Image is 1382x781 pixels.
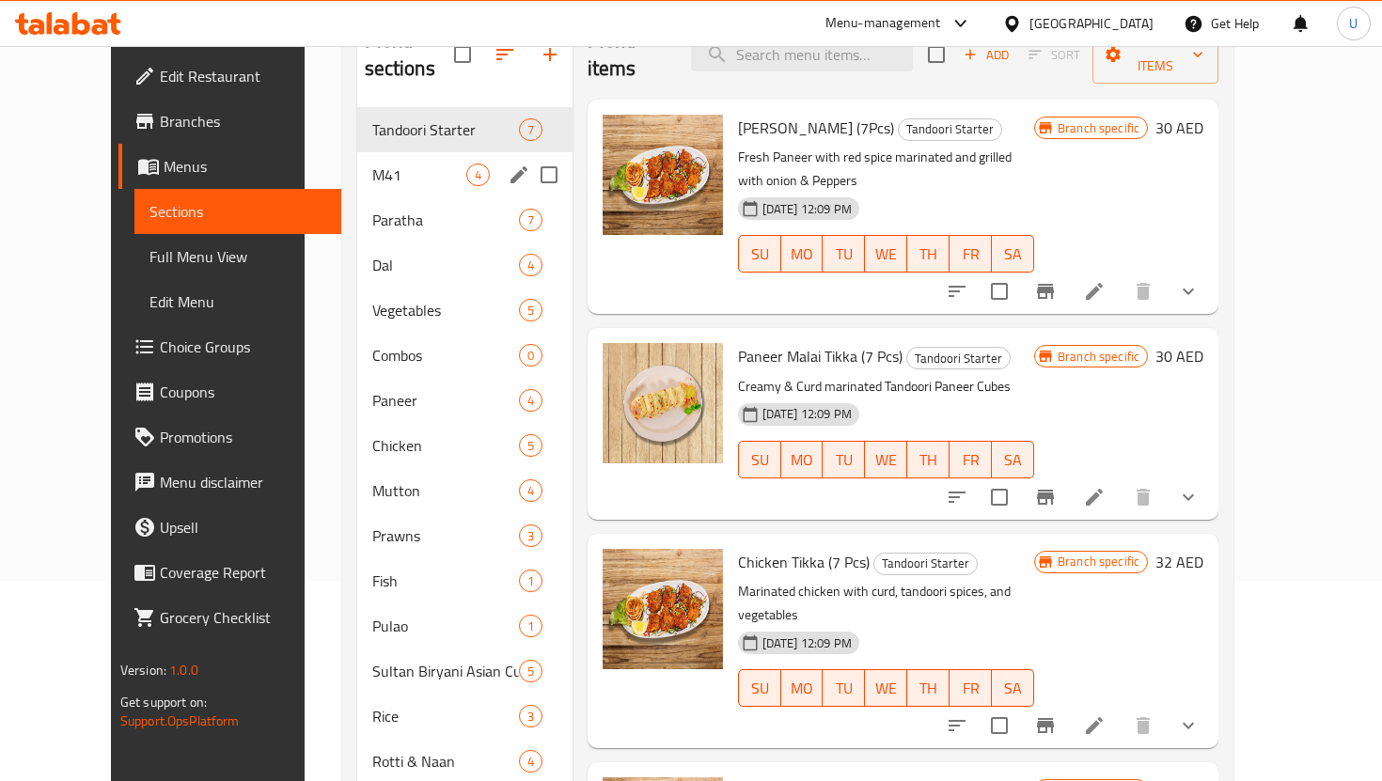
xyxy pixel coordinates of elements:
span: Select to update [980,272,1019,311]
span: Get support on: [120,690,207,714]
span: Menu disclaimer [160,471,326,493]
button: SU [738,669,781,707]
h2: Menu items [588,26,668,83]
span: Add item [956,40,1016,70]
span: Manage items [1107,31,1203,78]
div: [GEOGRAPHIC_DATA] [1029,13,1154,34]
span: Version: [120,658,166,682]
div: items [466,164,490,186]
div: items [519,524,542,547]
span: SU [746,446,774,474]
button: WE [865,235,907,273]
button: edit [505,161,533,189]
div: Prawns3 [357,513,573,558]
span: FR [957,446,984,474]
a: Edit menu item [1083,714,1106,737]
button: delete [1121,269,1166,314]
span: Tandoori Starter [372,118,519,141]
div: Tandoori Starter [873,553,978,575]
button: Branch-specific-item [1023,475,1068,520]
span: Mutton [372,479,519,502]
div: Paneer4 [357,378,573,423]
button: Branch-specific-item [1023,703,1068,748]
a: Choice Groups [118,324,341,369]
span: Dal [372,254,519,276]
span: Select all sections [443,35,482,74]
span: MO [789,675,816,702]
button: sort-choices [934,269,980,314]
span: MO [789,241,816,268]
p: Marinated chicken with curd, tandoori spices, and vegetables [738,580,1034,627]
span: Sections [149,200,326,223]
span: Branch specific [1050,119,1147,137]
span: Paneer [372,389,519,412]
span: Full Menu View [149,245,326,268]
div: Dal4 [357,242,573,288]
div: items [519,299,542,321]
button: delete [1121,703,1166,748]
div: Combos0 [357,333,573,378]
span: 1.0.0 [169,658,198,682]
h6: 30 AED [1155,343,1203,369]
span: Rotti & Naan [372,750,519,773]
button: TU [823,669,865,707]
button: MO [781,441,824,478]
a: Coupons [118,369,341,414]
button: Add section [527,32,573,77]
a: Grocery Checklist [118,595,341,640]
div: items [519,705,542,727]
span: 4 [520,392,542,410]
span: Tandoori Starter [899,118,1001,140]
button: SU [738,441,781,478]
span: Menus [164,155,326,178]
h6: 32 AED [1155,549,1203,575]
span: SU [746,675,774,702]
button: show more [1166,269,1211,314]
button: TH [907,235,950,273]
span: 0 [520,347,542,365]
span: Choice Groups [160,336,326,358]
p: Fresh Paneer with red spice marinated and grilled with onion & Peppers [738,146,1034,193]
span: 7 [520,211,542,229]
span: 5 [520,437,542,455]
button: FR [950,441,992,478]
span: Chicken Tikka (7 Pcs) [738,548,870,576]
div: items [519,118,542,141]
div: Menu-management [825,12,941,35]
span: Prawns [372,524,519,547]
img: Paneer Tikka (7Pcs) [603,115,723,235]
a: Menus [118,144,341,189]
button: WE [865,441,907,478]
a: Edit menu item [1083,486,1106,508]
button: TU [823,235,865,273]
div: Fish1 [357,558,573,603]
div: Tandoori Starter7 [357,107,573,152]
span: Coverage Report [160,561,326,584]
div: Pulao [372,615,519,637]
span: WE [872,675,900,702]
span: Rice [372,705,519,727]
div: Pulao1 [357,603,573,648]
button: Manage items [1092,25,1218,84]
button: TU [823,441,865,478]
a: Sections [134,189,341,234]
span: Promotions [160,426,326,448]
div: M414edit [357,152,573,197]
div: Sultan Biryani Asian Cuisine [372,660,519,682]
span: M41 [372,164,466,186]
span: WE [872,241,900,268]
button: FR [950,235,992,273]
span: Select to update [980,477,1019,517]
span: 4 [520,753,542,771]
span: Tandoori Starter [907,348,1010,369]
button: Branch-specific-item [1023,269,1068,314]
span: Select section first [1016,40,1092,70]
span: FR [957,241,984,268]
span: WE [872,446,900,474]
span: MO [789,446,816,474]
div: Paratha [372,209,519,231]
button: sort-choices [934,703,980,748]
span: 1 [520,617,542,635]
